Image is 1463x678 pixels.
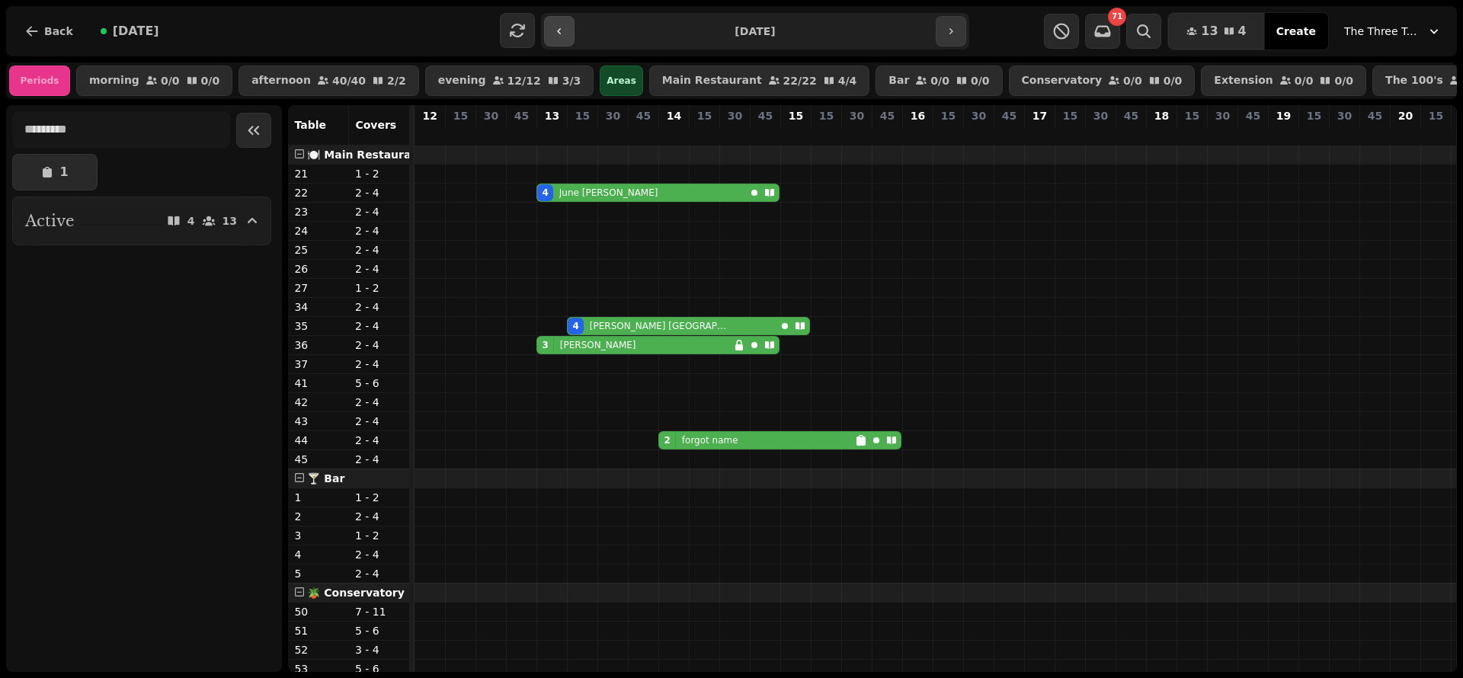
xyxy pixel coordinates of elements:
[355,280,404,296] p: 1 - 2
[600,66,643,96] div: Areas
[59,166,68,178] p: 1
[453,108,468,123] p: 15
[1338,126,1350,142] p: 0
[1201,66,1366,96] button: Extension0/00/0
[1164,75,1183,86] p: 0 / 0
[355,661,404,676] p: 5 - 6
[758,108,773,123] p: 45
[1337,108,1352,123] p: 30
[355,357,404,372] p: 2 - 4
[355,528,404,543] p: 1 - 2
[1215,108,1230,123] p: 30
[1063,108,1077,123] p: 15
[294,166,343,181] p: 21
[662,75,762,87] p: Main Restaurant
[355,185,404,200] p: 2 - 4
[294,623,343,638] p: 51
[1185,108,1199,123] p: 15
[294,566,343,581] p: 5
[307,587,404,599] span: 🪴 Conservatory
[355,395,404,410] p: 2 - 4
[1033,126,1045,142] p: 0
[294,547,343,562] p: 4
[1168,13,1264,50] button: 134
[911,108,925,123] p: 16
[1003,126,1015,142] p: 0
[1125,126,1137,142] p: 0
[355,223,404,238] p: 2 - 4
[294,261,343,277] p: 26
[759,126,771,142] p: 0
[355,166,404,181] p: 1 - 2
[355,318,404,334] p: 2 - 4
[664,434,670,446] div: 2
[12,154,98,190] button: 1
[294,242,343,257] p: 25
[1344,24,1420,39] span: The Three Trees
[294,604,343,619] p: 50
[187,216,195,226] p: 4
[1123,75,1142,86] p: 0 / 0
[728,126,741,142] p: 0
[294,280,343,296] p: 27
[355,452,404,467] p: 2 - 4
[576,126,588,142] p: 4
[941,108,956,123] p: 15
[1429,108,1443,123] p: 15
[355,642,404,657] p: 3 - 4
[355,604,404,619] p: 7 - 11
[1093,108,1108,123] p: 30
[424,126,436,142] p: 0
[697,108,712,123] p: 15
[9,66,70,96] div: Periods
[838,75,857,86] p: 4 / 4
[294,509,343,524] p: 2
[1307,108,1321,123] p: 15
[294,414,343,429] p: 43
[307,472,344,485] span: 🍸 Bar
[1246,108,1260,123] p: 45
[222,216,237,226] p: 13
[89,75,139,87] p: morning
[698,126,710,142] p: 0
[888,75,909,87] p: Bar
[876,66,1002,96] button: Bar0/00/0
[294,299,343,315] p: 34
[1201,25,1218,37] span: 13
[1276,26,1316,37] span: Create
[355,376,404,391] p: 5 - 6
[44,26,73,37] span: Back
[355,623,404,638] p: 5 - 6
[294,204,343,219] p: 23
[294,661,343,676] p: 53
[454,126,466,142] p: 0
[485,126,497,142] p: 0
[88,13,171,50] button: [DATE]
[515,126,527,142] p: 0
[820,126,832,142] p: 0
[850,108,864,123] p: 30
[667,108,681,123] p: 14
[355,261,404,277] p: 2 - 4
[294,223,343,238] p: 24
[514,108,529,123] p: 45
[1295,75,1314,86] p: 0 / 0
[971,75,990,86] p: 0 / 0
[1368,108,1382,123] p: 45
[355,414,404,429] p: 2 - 4
[850,126,863,142] p: 0
[1112,13,1122,21] span: 71
[294,185,343,200] p: 22
[1064,126,1076,142] p: 0
[1398,108,1413,123] p: 20
[1247,126,1259,142] p: 0
[387,75,406,86] p: 2 / 2
[355,337,404,353] p: 2 - 4
[161,75,180,86] p: 0 / 0
[649,66,869,96] button: Main Restaurant22/224/4
[1264,13,1328,50] button: Create
[355,547,404,562] p: 2 - 4
[294,395,343,410] p: 42
[294,433,343,448] p: 44
[507,75,541,86] p: 12 / 12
